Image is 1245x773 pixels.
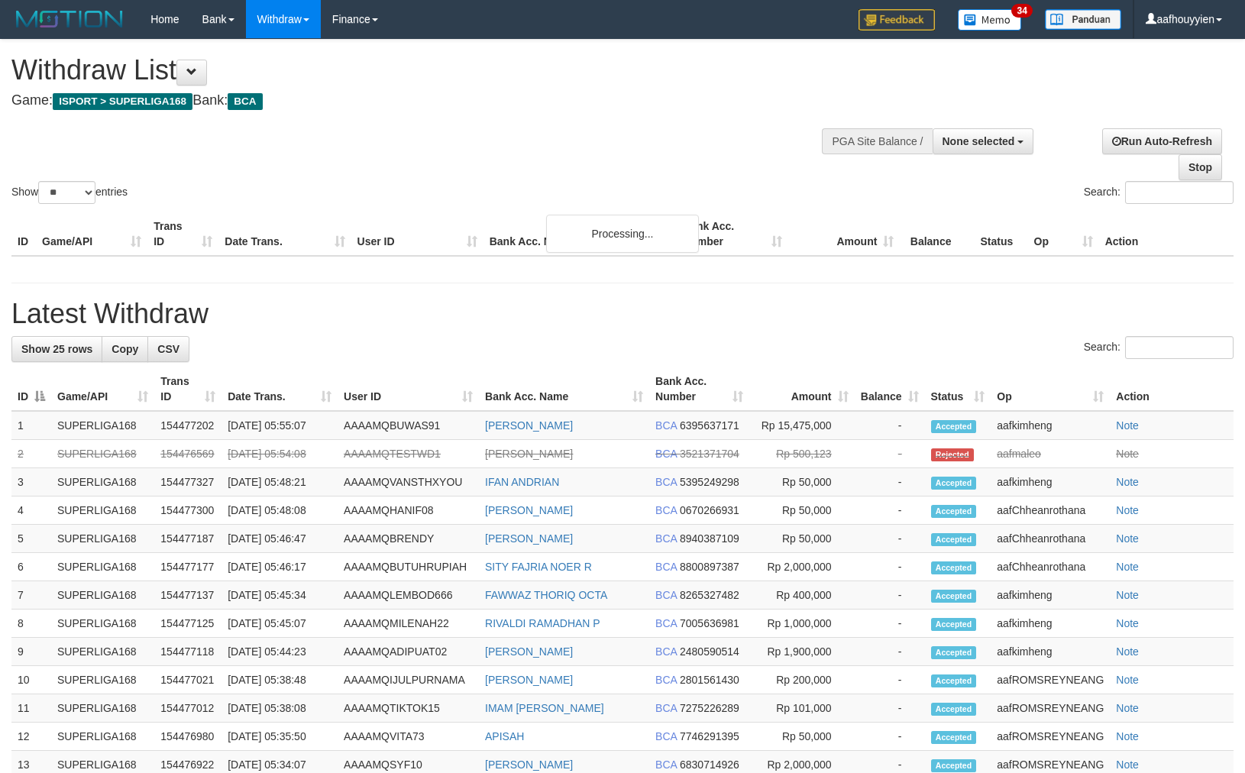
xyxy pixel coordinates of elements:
td: 154476980 [154,723,222,751]
span: Copy 8265327482 to clipboard [680,589,739,601]
td: AAAAMQADIPUAT02 [338,638,479,666]
a: Note [1116,532,1139,545]
a: [PERSON_NAME] [485,674,573,686]
td: 8 [11,610,51,638]
td: - [855,694,925,723]
a: Note [1116,702,1139,714]
td: - [855,468,925,496]
a: APISAH [485,730,524,742]
td: 5 [11,525,51,553]
td: - [855,581,925,610]
td: 154477202 [154,411,222,440]
td: SUPERLIGA168 [51,581,154,610]
a: IMAM [PERSON_NAME] [485,702,604,714]
td: - [855,666,925,694]
td: - [855,496,925,525]
th: Balance [900,212,974,256]
td: Rp 50,000 [749,723,854,751]
td: AAAAMQVITA73 [338,723,479,751]
td: 154477137 [154,581,222,610]
span: ISPORT > SUPERLIGA168 [53,93,192,110]
td: 11 [11,694,51,723]
td: SUPERLIGA168 [51,411,154,440]
th: Action [1110,367,1234,411]
label: Search: [1084,181,1234,204]
a: IFAN ANDRIAN [485,476,559,488]
span: BCA [655,561,677,573]
td: SUPERLIGA168 [51,553,154,581]
span: Copy 7746291395 to clipboard [680,730,739,742]
td: SUPERLIGA168 [51,496,154,525]
td: 3 [11,468,51,496]
img: panduan.png [1045,9,1121,30]
a: Show 25 rows [11,336,102,362]
label: Show entries [11,181,128,204]
td: Rp 50,000 [749,468,854,496]
td: SUPERLIGA168 [51,610,154,638]
td: [DATE] 05:48:21 [222,468,338,496]
td: 1 [11,411,51,440]
a: Note [1116,448,1139,460]
td: - [855,525,925,553]
img: MOTION_logo.png [11,8,128,31]
td: Rp 50,000 [749,496,854,525]
a: Note [1116,645,1139,658]
td: aafkimheng [991,610,1110,638]
td: 154477327 [154,468,222,496]
td: aafmaleo [991,440,1110,468]
td: aafChheanrothana [991,553,1110,581]
th: User ID [351,212,483,256]
th: User ID: activate to sort column ascending [338,367,479,411]
span: Copy 8800897387 to clipboard [680,561,739,573]
td: aafChheanrothana [991,496,1110,525]
td: aafROMSREYNEANG [991,723,1110,751]
td: Rp 200,000 [749,666,854,694]
td: 12 [11,723,51,751]
th: Bank Acc. Number [677,212,788,256]
th: Trans ID [147,212,218,256]
td: Rp 1,000,000 [749,610,854,638]
span: CSV [157,343,179,355]
button: None selected [933,128,1034,154]
td: - [855,440,925,468]
a: Copy [102,336,148,362]
h4: Game: Bank: [11,93,815,108]
td: SUPERLIGA168 [51,525,154,553]
td: - [855,553,925,581]
a: Note [1116,589,1139,601]
select: Showentries [38,181,95,204]
td: 154477177 [154,553,222,581]
a: RIVALDI RAMADHAN P [485,617,600,629]
div: Processing... [546,215,699,253]
a: [PERSON_NAME] [485,504,573,516]
td: - [855,411,925,440]
td: [DATE] 05:55:07 [222,411,338,440]
span: Accepted [931,731,977,744]
th: Amount [788,212,900,256]
a: Note [1116,617,1139,629]
a: SITY FAJRIA NOER R [485,561,592,573]
td: aafkimheng [991,468,1110,496]
td: 2 [11,440,51,468]
td: SUPERLIGA168 [51,723,154,751]
span: Copy 2480590514 to clipboard [680,645,739,658]
td: AAAAMQBUTUHRUPIAH [338,553,479,581]
span: 34 [1011,4,1032,18]
span: Show 25 rows [21,343,92,355]
a: Note [1116,758,1139,771]
td: Rp 50,000 [749,525,854,553]
span: Copy 2801561430 to clipboard [680,674,739,686]
td: SUPERLIGA168 [51,468,154,496]
div: PGA Site Balance / [822,128,932,154]
td: [DATE] 05:54:08 [222,440,338,468]
th: Bank Acc. Number: activate to sort column ascending [649,367,749,411]
a: FAWWAZ THORIQ OCTA [485,589,607,601]
span: Accepted [931,561,977,574]
h1: Latest Withdraw [11,299,1234,329]
td: 154477118 [154,638,222,666]
a: Note [1116,561,1139,573]
a: Note [1116,504,1139,516]
img: Feedback.jpg [859,9,935,31]
td: Rp 400,000 [749,581,854,610]
td: Rp 500,123 [749,440,854,468]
